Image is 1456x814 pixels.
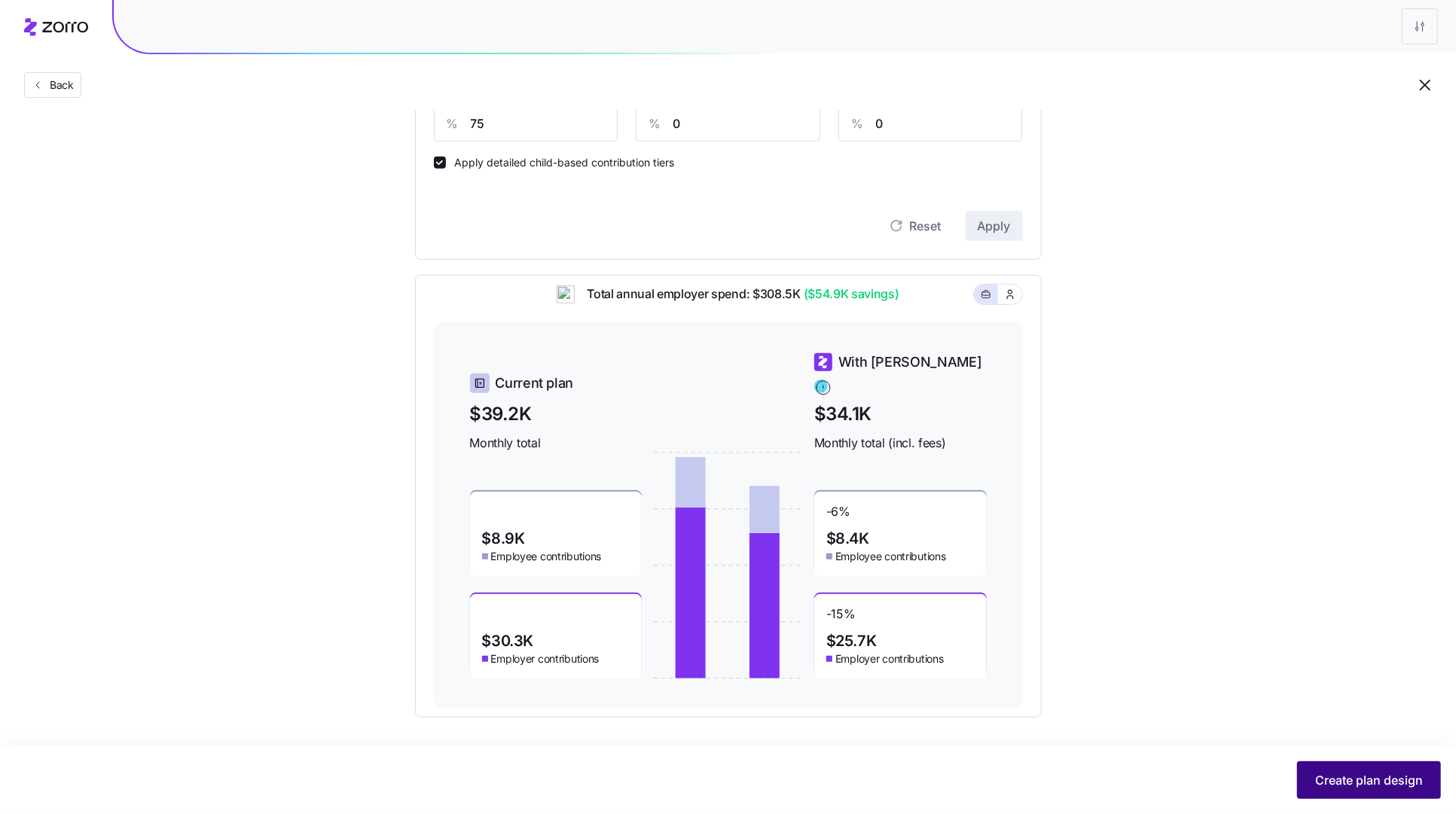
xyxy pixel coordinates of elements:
[24,72,81,98] button: Back
[839,106,875,141] div: %
[636,106,673,141] div: %
[446,157,675,169] label: Apply detailed child-based contribution tiers
[826,606,856,630] span: -15 %
[826,531,869,546] span: $8.4K
[801,285,899,303] span: ($54.9K savings)
[826,633,877,648] span: $25.7K
[557,285,575,303] img: ai-icon.png
[835,549,946,564] span: Employee contributions
[44,78,74,93] span: Back
[826,504,850,528] span: -6 %
[482,633,534,648] span: $30.3K
[978,217,1011,235] span: Apply
[814,434,987,453] span: Monthly total (incl. fees)
[877,211,954,241] button: Reset
[470,400,643,428] span: $39.2K
[575,285,899,303] span: Total annual employer spend: $308.5K
[814,400,987,428] span: $34.1K
[966,211,1023,241] button: Apply
[835,651,944,666] span: Employer contributions
[1297,761,1441,799] button: Create plan design
[491,651,600,666] span: Employer contributions
[1315,771,1423,789] span: Create plan design
[910,217,942,235] span: Reset
[435,106,471,141] div: %
[496,373,574,394] span: Current plan
[470,434,643,453] span: Monthly total
[838,352,982,373] span: With [PERSON_NAME]
[491,549,602,564] span: Employee contributions
[482,531,525,546] span: $8.9K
